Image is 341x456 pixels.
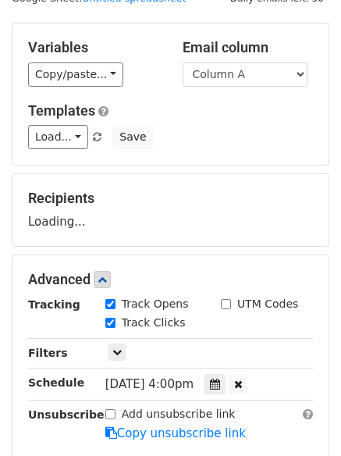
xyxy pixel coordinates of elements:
a: Load... [28,125,88,149]
h5: Recipients [28,190,313,207]
strong: Schedule [28,376,84,389]
label: Track Opens [122,296,189,312]
a: Templates [28,102,95,119]
strong: Tracking [28,298,80,311]
div: Loading... [28,190,313,230]
iframe: Chat Widget [263,381,341,456]
h5: Variables [28,39,159,56]
label: Track Clicks [122,315,186,331]
button: Save [112,125,153,149]
h5: Email column [183,39,314,56]
a: Copy/paste... [28,62,123,87]
h5: Advanced [28,271,313,288]
label: Add unsubscribe link [122,406,236,422]
strong: Filters [28,347,68,359]
strong: Unsubscribe [28,408,105,421]
span: [DATE] 4:00pm [105,377,194,391]
label: UTM Codes [237,296,298,312]
a: Copy unsubscribe link [105,426,246,440]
